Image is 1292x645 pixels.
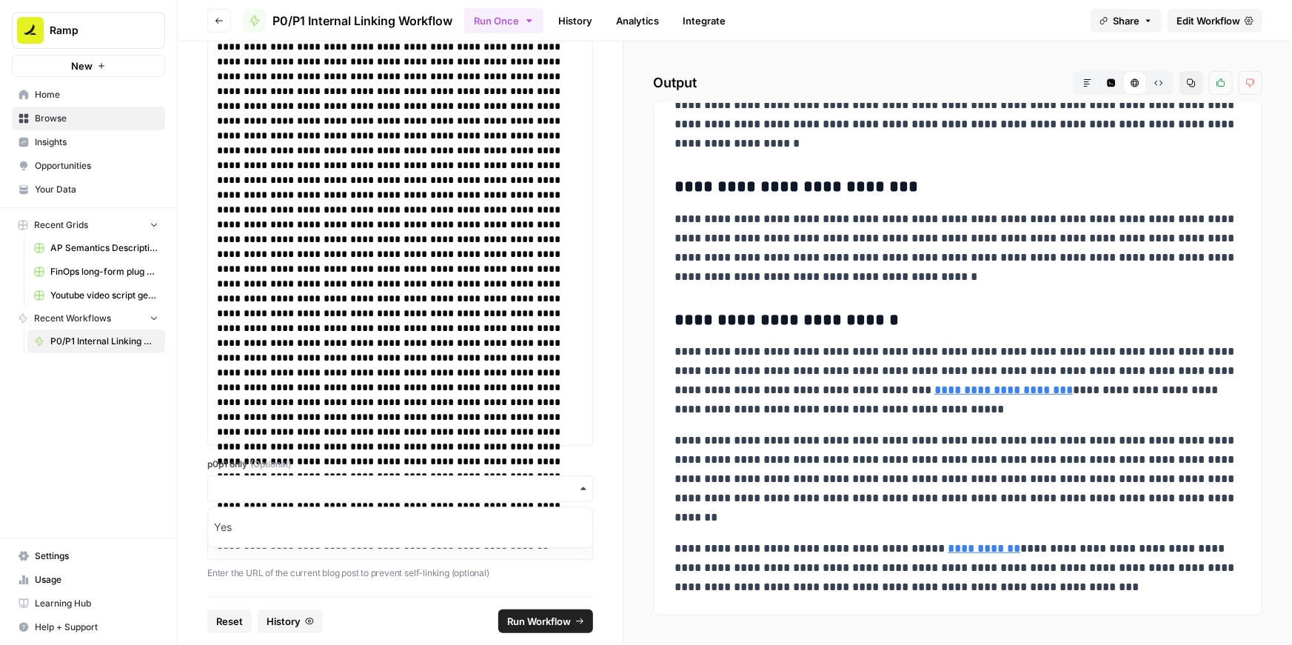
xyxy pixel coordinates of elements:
a: Home [12,83,165,107]
span: Edit Workflow [1176,13,1240,28]
a: Browse [12,107,165,130]
a: Settings [12,544,165,568]
a: AP Semantics Descriptions [27,236,165,260]
label: p0p1 only [207,458,593,471]
span: Home [35,88,158,101]
span: Reset [216,614,243,629]
span: Ramp [50,23,139,38]
a: Opportunities [12,154,165,178]
span: FinOps long-form plug generator -> Publish Sanity updates [50,265,158,278]
span: Your Data [35,183,158,196]
a: Insights [12,130,165,154]
span: Recent Grids [34,218,88,232]
span: Share [1113,13,1139,28]
a: P0/P1 Internal Linking Workflow [27,330,165,353]
button: Recent Grids [12,214,165,236]
img: Ramp Logo [17,17,44,44]
button: History [258,609,323,633]
h2: Output [653,71,1262,95]
span: Recent Workflows [34,312,111,325]
span: Run Workflow [507,614,571,629]
button: New [12,55,165,77]
span: Settings [35,549,158,563]
a: Analytics [607,9,668,33]
a: History [549,9,601,33]
span: Browse [35,112,158,125]
span: Help + Support [35,621,158,634]
span: New [71,59,93,73]
span: Learning Hub [35,597,158,610]
button: Help + Support [12,615,165,639]
a: Usage [12,568,165,592]
a: Learning Hub [12,592,165,615]
span: P0/P1 Internal Linking Workflow [50,335,158,348]
span: Youtube video script generator [50,289,158,302]
span: History [267,614,301,629]
span: Opportunities [35,159,158,173]
span: AP Semantics Descriptions [50,241,158,255]
span: P0/P1 Internal Linking Workflow [272,12,452,30]
span: Insights [35,136,158,149]
p: Enter the URL of the current blog post to prevent self-linking (optional) [207,566,593,581]
span: Usage [35,573,158,586]
a: Your Data [12,178,165,201]
a: P0/P1 Internal Linking Workflow [243,9,452,33]
a: FinOps long-form plug generator -> Publish Sanity updates [27,260,165,284]
button: Workspace: Ramp [12,12,165,49]
button: Reset [207,609,252,633]
a: Youtube video script generator [27,284,165,307]
button: Run Once [464,8,543,33]
button: Recent Workflows [12,307,165,330]
button: Run Workflow [498,609,593,633]
a: Integrate [674,9,734,33]
button: Share [1091,9,1162,33]
span: (Optional) [250,458,291,471]
div: Yes [208,514,592,542]
a: Edit Workflow [1168,9,1262,33]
